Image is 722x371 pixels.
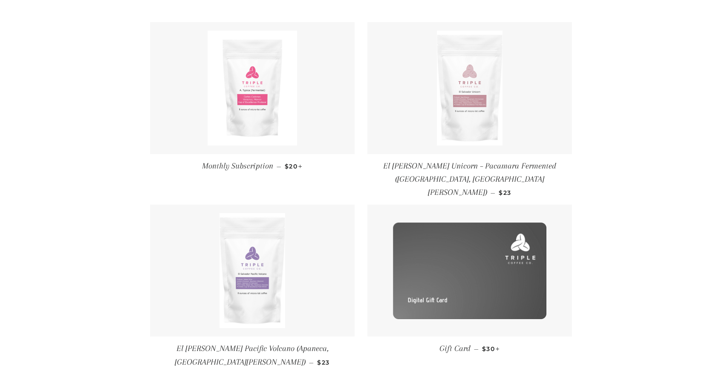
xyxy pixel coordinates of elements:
span: — [309,359,314,366]
img: Monthly Subscription [208,31,297,146]
span: Gift Card [439,344,471,353]
span: — [277,163,281,170]
span: $30 [482,345,500,353]
img: El Salvador Pacific Volcano (Apaneca, El Salvador) [219,213,285,328]
span: Monthly Subscription [202,161,273,171]
span: — [491,189,495,197]
img: Gift Card-Gift Card-Triple Coffee Co. [393,223,546,319]
span: $23 [499,189,511,197]
a: El Salvador Pacific Volcano (Apaneca, El Salvador) [150,205,355,337]
img: El Salvador Unicorn – Pacamara Fermented (Chalatenango, El Salvador) [437,31,503,146]
a: Gift Card-Gift Card-Triple Coffee Co. [367,205,572,337]
a: Monthly Subscription — $20 [150,154,355,178]
span: El [PERSON_NAME] Pacific Volcano (Apaneca, [GEOGRAPHIC_DATA][PERSON_NAME]) [175,344,328,366]
a: Monthly Subscription [150,22,355,154]
span: — [474,345,479,353]
span: El [PERSON_NAME] Unicorn – Pacamara Fermented ([GEOGRAPHIC_DATA], [GEOGRAPHIC_DATA][PERSON_NAME]) [383,161,556,197]
a: El [PERSON_NAME] Unicorn – Pacamara Fermented ([GEOGRAPHIC_DATA], [GEOGRAPHIC_DATA][PERSON_NAME])... [367,154,572,205]
span: $20 [285,163,303,170]
a: El Salvador Unicorn – Pacamara Fermented (Chalatenango, El Salvador) [367,22,572,154]
a: Gift Card — $30 [367,337,572,361]
span: $23 [317,359,329,366]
